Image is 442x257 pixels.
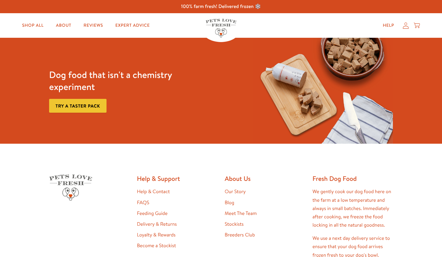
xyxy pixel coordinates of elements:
a: Help & Contact [137,188,170,195]
a: Stockists [225,221,244,228]
a: About [51,19,76,32]
a: FAQS [137,199,149,206]
a: Expert Advice [110,19,155,32]
p: We gently cook our dog food here on the farm at a low temperature and always in small batches. Im... [312,188,393,229]
h2: Fresh Dog Food [312,174,393,183]
img: Pets Love Fresh [49,174,92,201]
a: Become a Stockist [137,242,176,249]
img: Pets Love Fresh [206,19,236,37]
a: Shop All [17,19,48,32]
a: Our Story [225,188,246,195]
a: Reviews [79,19,108,32]
a: Delivery & Returns [137,221,177,228]
a: Feeding Guide [137,210,168,217]
a: Breeders Club [225,232,255,238]
a: Try a taster pack [49,99,107,113]
h2: Help & Support [137,174,217,183]
a: Loyalty & Rewards [137,232,176,238]
h3: Dog food that isn't a chemistry experiment [49,69,189,93]
img: Fussy [253,38,393,144]
a: Help [378,19,399,32]
h2: About Us [225,174,305,183]
a: Blog [225,199,234,206]
a: Meet The Team [225,210,257,217]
